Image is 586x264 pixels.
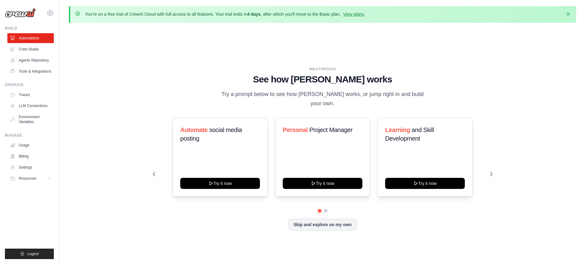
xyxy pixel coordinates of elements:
[19,176,36,181] span: Resources
[180,126,208,133] span: Automate
[5,133,54,138] div: Manage
[7,33,54,43] a: Automations
[153,74,492,85] h1: See how [PERSON_NAME] works
[5,249,54,259] button: Logout
[7,66,54,76] a: Tools & Integrations
[219,90,426,108] p: Try a prompt below to see how [PERSON_NAME] works, or jump right in and build your own.
[7,112,54,127] a: Environment Variables
[5,82,54,87] div: Operate
[7,44,54,54] a: Crew Studio
[7,101,54,111] a: LLM Connections
[153,67,492,71] div: WALKTHROUGH
[7,174,54,183] button: Resources
[385,126,434,142] span: and Skill Development
[7,162,54,172] a: Settings
[7,55,54,65] a: Agents Repository
[385,178,465,189] button: Try it now
[7,140,54,150] a: Usage
[7,151,54,161] a: Billing
[180,178,260,189] button: Try it now
[85,11,365,17] p: You're on a free trial of CrewAI Cloud with full access to all features. Your trial ends in , aft...
[180,126,242,142] span: social media posting
[309,126,353,133] span: Project Manager
[385,126,410,133] span: Learning
[283,126,308,133] span: Personal
[343,12,364,17] a: View plans
[5,26,54,31] div: Build
[27,251,39,256] span: Logout
[247,12,261,17] strong: 4 days
[5,8,36,18] img: Logo
[288,219,357,230] button: Skip and explore on my own
[7,90,54,100] a: Traces
[283,178,362,189] button: Try it now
